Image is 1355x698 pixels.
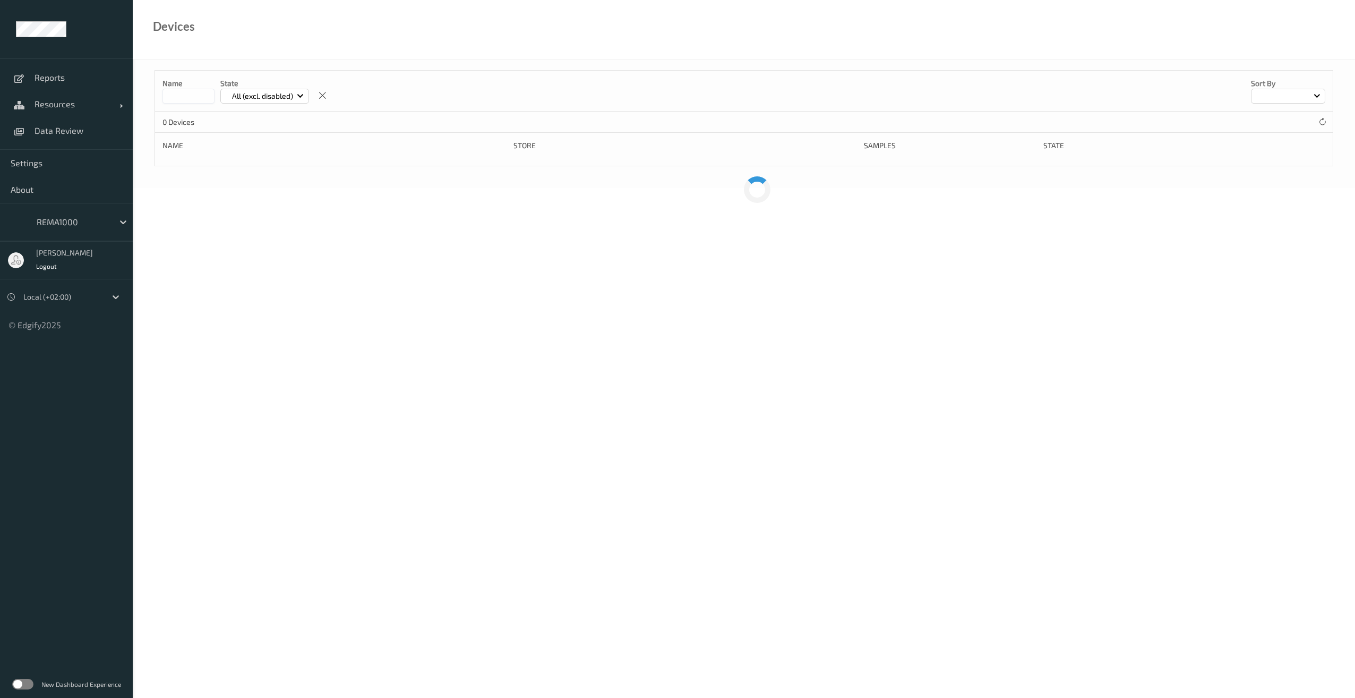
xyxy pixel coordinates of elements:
[1251,78,1325,89] p: Sort by
[162,78,215,89] p: Name
[513,140,857,151] div: Store
[228,91,297,101] p: All (excl. disabled)
[220,78,309,89] p: State
[1043,140,1215,151] div: State
[162,140,506,151] div: Name
[864,140,1035,151] div: Samples
[153,21,195,32] div: Devices
[162,117,242,127] p: 0 Devices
